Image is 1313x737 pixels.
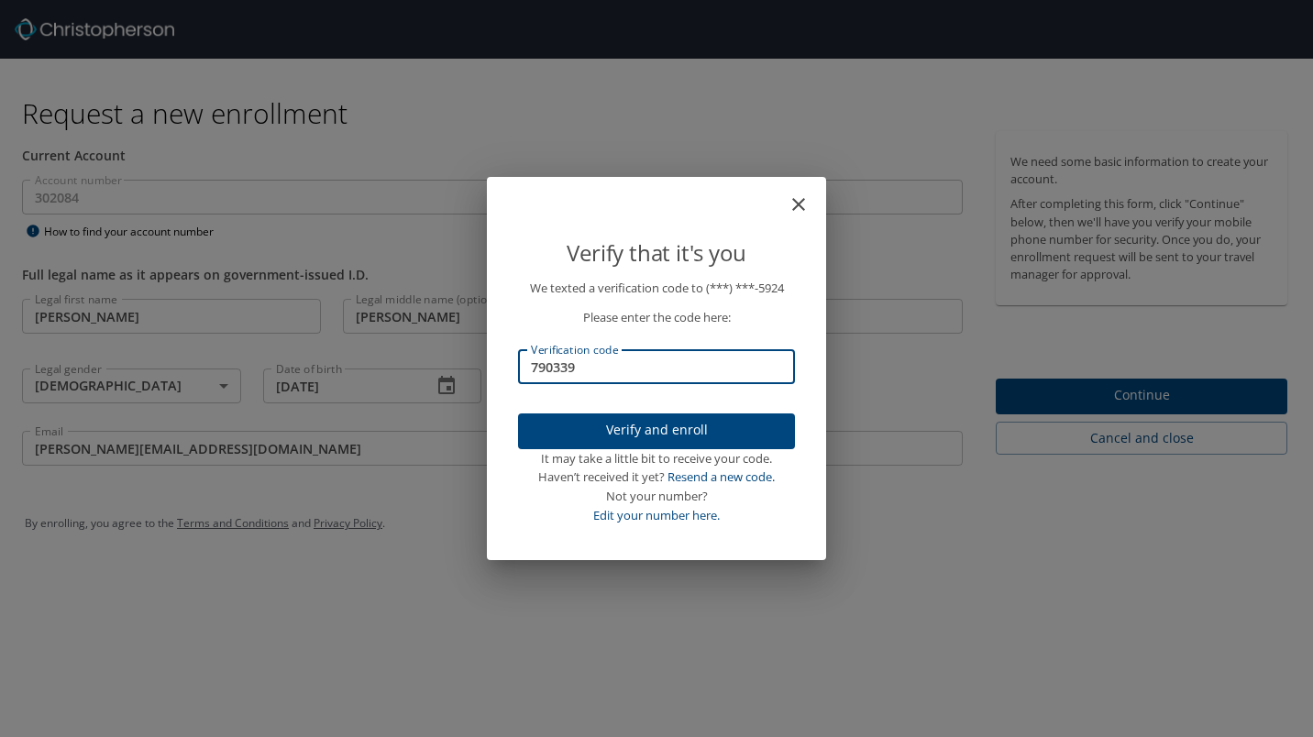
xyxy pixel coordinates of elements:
button: Verify and enroll [518,413,795,449]
div: It may take a little bit to receive your code. [518,449,795,468]
p: Please enter the code here: [518,308,795,327]
div: Not your number? [518,487,795,506]
button: close [797,184,819,206]
div: Haven’t received it yet? [518,467,795,487]
a: Edit your number here. [593,507,720,523]
p: Verify that it's you [518,236,795,270]
p: We texted a verification code to (***) ***- 5924 [518,279,795,298]
span: Verify and enroll [533,419,780,442]
a: Resend a new code. [668,468,775,485]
